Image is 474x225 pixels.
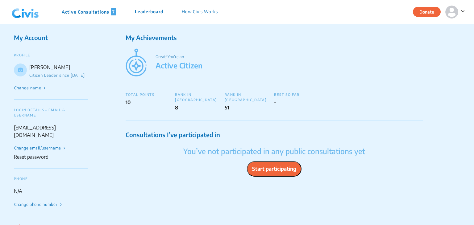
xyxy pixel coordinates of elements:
[126,92,175,97] div: TOTAL POINTS
[29,63,88,71] p: [PERSON_NAME]
[182,8,218,15] p: How Civis Works
[225,92,274,102] div: RANK IN [GEOGRAPHIC_DATA]
[413,8,445,14] a: Donate
[126,130,423,139] div: Consultations I’ve participated in
[14,201,62,208] button: Change phone number
[14,85,46,92] button: Change name
[9,3,41,21] img: navlogo.png
[126,48,147,76] img: citizen image
[225,104,274,111] div: 51
[247,161,301,177] button: Start participating
[175,92,225,102] div: RANK IN [GEOGRAPHIC_DATA]
[126,99,175,106] div: 10
[156,60,423,71] p: Active Citizen
[175,104,225,111] div: 8
[14,108,88,118] div: LOGIN DETAILS • EMAIL & USERNAME
[14,124,88,139] div: [EMAIL_ADDRESS][DOMAIN_NAME]
[126,145,423,157] div: You’ve not participated in any public consultations yet
[14,176,88,182] div: PHONE
[274,92,324,97] div: BEST SO FAR
[126,33,423,42] div: My Achievements
[445,6,458,18] img: person-default.svg
[274,99,324,106] div: -
[14,145,66,152] button: Change email/username
[14,53,88,57] div: PROFILE
[135,8,163,15] p: Leaderboard
[29,72,88,79] p: Citizen Leader since [DATE]
[413,7,441,17] button: Donate
[14,153,48,161] div: Reset password
[14,187,88,195] div: N/A
[111,8,116,15] span: 7
[156,54,423,60] p: Great! You’re an
[14,33,88,42] div: My Account
[62,8,116,15] p: Active Consultations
